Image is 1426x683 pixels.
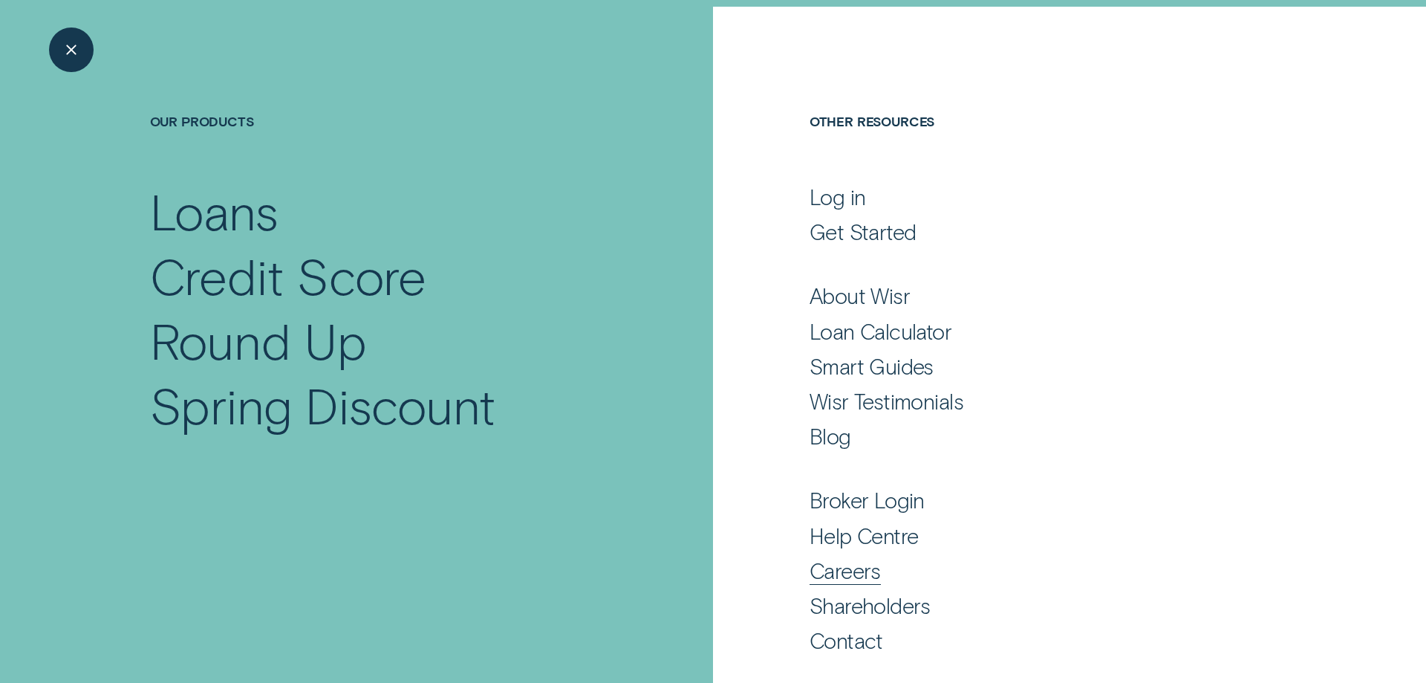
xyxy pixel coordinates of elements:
[810,487,1275,514] a: Broker Login
[810,282,910,309] div: About Wisr
[150,179,610,244] a: Loans
[49,27,94,72] button: Close Menu
[810,318,1275,345] a: Loan Calculator
[150,113,610,180] h4: Our Products
[150,244,427,308] div: Credit Score
[810,353,934,380] div: Smart Guides
[810,627,1275,654] a: Contact
[810,388,1275,415] a: Wisr Testimonials
[810,487,925,514] div: Broker Login
[150,308,610,373] a: Round Up
[810,219,917,245] div: Get Started
[810,627,883,654] div: Contact
[810,522,1275,549] a: Help Centre
[810,592,1275,619] a: Shareholders
[150,244,610,308] a: Credit Score
[810,557,1275,584] a: Careers
[810,282,1275,309] a: About Wisr
[150,373,495,438] div: Spring Discount
[810,219,1275,245] a: Get Started
[810,423,1275,450] a: Blog
[150,179,279,244] div: Loans
[810,388,963,415] div: Wisr Testimonials
[810,353,1275,380] a: Smart Guides
[150,373,610,438] a: Spring Discount
[810,592,931,619] div: Shareholders
[810,318,951,345] div: Loan Calculator
[810,557,881,584] div: Careers
[810,423,851,450] div: Blog
[810,522,919,549] div: Help Centre
[810,113,1275,180] h4: Other Resources
[810,184,866,210] div: Log in
[810,184,1275,210] a: Log in
[150,308,367,373] div: Round Up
